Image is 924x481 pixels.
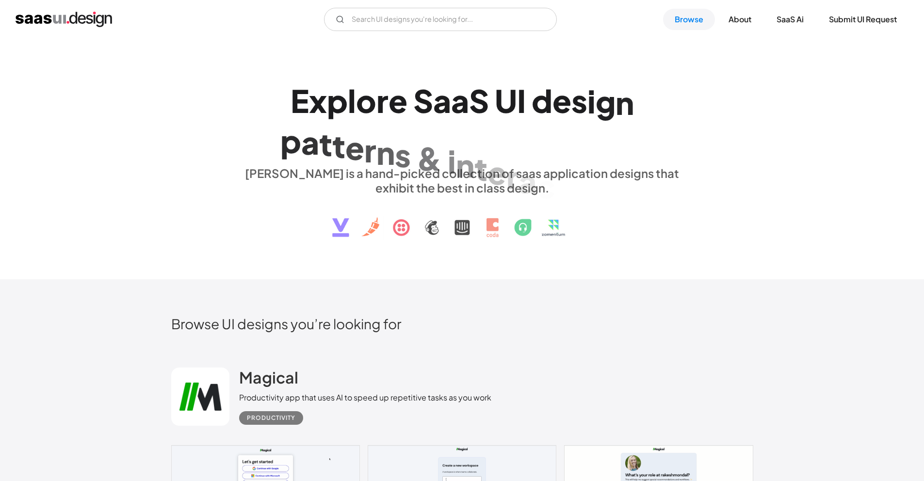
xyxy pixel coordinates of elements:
[309,82,327,119] div: x
[327,82,348,119] div: p
[239,166,685,195] div: [PERSON_NAME] is a hand-picked collection of saas application designs that exhibit the best in cl...
[376,133,395,171] div: n
[364,131,376,168] div: r
[451,82,469,119] div: a
[596,83,616,120] div: g
[345,128,364,166] div: e
[239,368,298,387] h2: Magical
[571,82,587,119] div: s
[487,154,506,191] div: e
[315,195,609,245] img: text, icon, saas logo
[433,82,451,119] div: a
[456,146,474,183] div: n
[536,167,555,205] div: c
[517,82,526,119] div: I
[587,82,596,120] div: i
[389,82,407,119] div: e
[495,82,517,119] div: U
[616,84,634,121] div: n
[348,82,356,119] div: l
[301,123,319,160] div: a
[239,82,685,157] h1: Explore SaaS UI design patterns & interactions.
[469,82,489,119] div: S
[395,136,411,174] div: s
[474,150,487,187] div: t
[332,127,345,164] div: t
[319,125,332,162] div: t
[506,158,519,195] div: r
[519,162,536,200] div: a
[291,82,309,119] div: E
[765,9,815,30] a: SaaS Ai
[448,143,456,180] div: i
[324,8,557,31] input: Search UI designs you're looking for...
[417,139,442,176] div: &
[280,122,301,160] div: p
[239,392,491,403] div: Productivity app that uses AI to speed up repetitive tasks as you work
[532,82,552,119] div: d
[817,9,908,30] a: Submit UI Request
[376,82,389,119] div: r
[717,9,763,30] a: About
[324,8,557,31] form: Email Form
[247,412,295,424] div: Productivity
[356,82,376,119] div: o
[663,9,715,30] a: Browse
[16,12,112,27] a: home
[239,368,298,392] a: Magical
[413,82,433,119] div: S
[552,82,571,119] div: e
[171,315,753,332] h2: Browse UI designs you’re looking for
